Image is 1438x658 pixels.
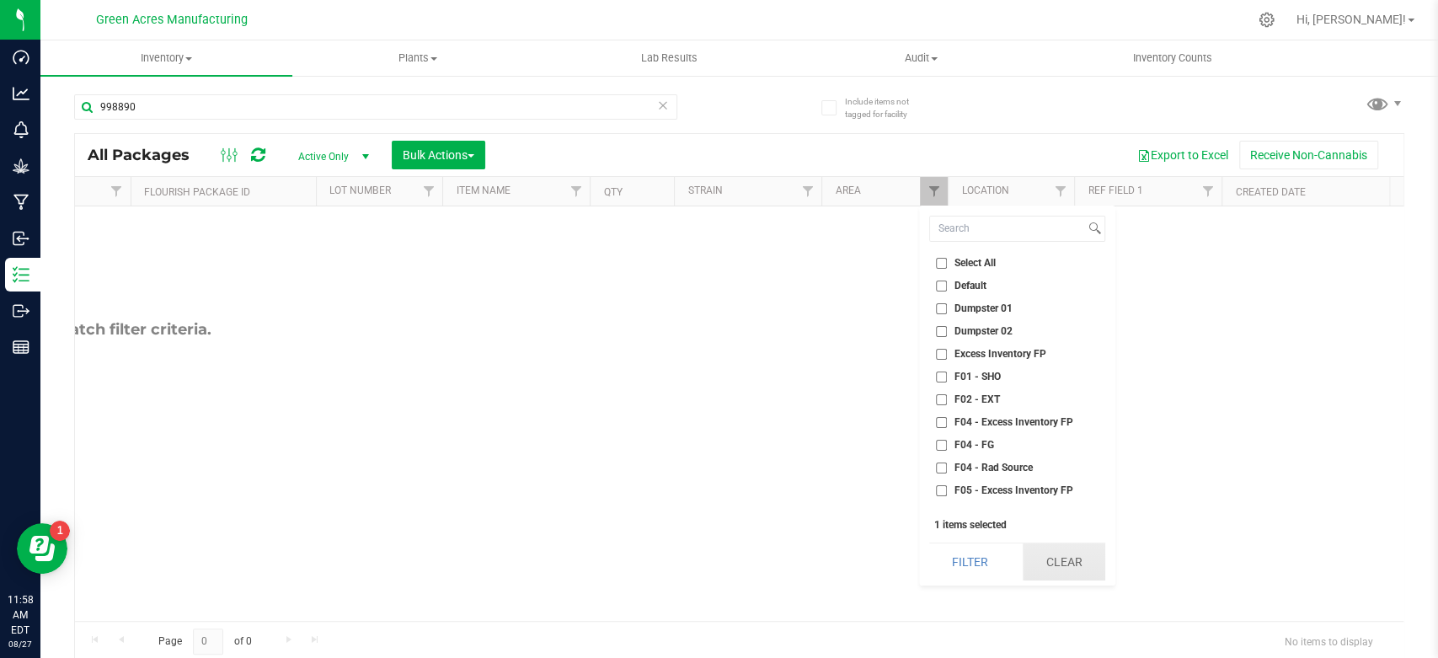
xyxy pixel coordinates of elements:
span: Audit [796,51,1046,66]
inline-svg: Monitoring [13,121,29,138]
input: F01 - SHO [936,372,947,382]
a: Filter [103,177,131,206]
span: F02 - EXT [954,394,1000,404]
input: Search Package ID, Item Name, SKU, Lot or Part Number... [74,94,677,120]
a: Inventory Counts [1046,40,1298,76]
input: F04 - Excess Inventory FP [936,417,947,428]
a: Audit [795,40,1047,76]
a: Lab Results [543,40,795,76]
a: Strain [687,185,722,196]
a: Filter [920,177,948,206]
span: No items to display [1271,629,1387,654]
input: F02 - EXT [936,394,947,405]
a: Filter [1046,177,1074,206]
input: Dumpster 01 [936,303,947,314]
span: Include items not tagged for facility [844,95,928,120]
a: Qty [603,186,622,198]
a: Flourish Package ID [144,186,250,198]
div: 1 items selected [934,519,1100,531]
input: F04 - Rad Source [936,463,947,473]
span: Excess Inventory FP [954,349,1046,359]
button: Clear [1023,543,1105,580]
span: Bulk Actions [403,148,474,162]
span: All Packages [88,146,206,164]
iframe: Resource center [17,523,67,574]
a: Location [961,185,1008,196]
a: Filter [1194,177,1221,206]
span: Select All [954,258,996,268]
span: Page of 0 [144,629,265,655]
button: Export to Excel [1126,141,1239,169]
inline-svg: Outbound [13,302,29,319]
div: Manage settings [1256,12,1277,28]
p: 08/27 [8,638,33,650]
a: Inventory [40,40,292,76]
span: F04 - FG [954,440,994,450]
inline-svg: Manufacturing [13,194,29,211]
a: Item Name [456,185,510,196]
span: Inventory Counts [1110,51,1235,66]
span: Default [954,281,986,291]
span: Dumpster 01 [954,303,1013,313]
span: Plants [293,51,543,66]
button: Bulk Actions [392,141,485,169]
span: Hi, [PERSON_NAME]! [1296,13,1406,26]
input: F05 - Excess Inventory FP [936,485,947,496]
iframe: Resource center unread badge [50,521,70,541]
p: 11:58 AM EDT [8,592,33,638]
inline-svg: Grow [13,158,29,174]
span: Dumpster 02 [954,326,1013,336]
inline-svg: Inbound [13,230,29,247]
span: F04 - Excess Inventory FP [954,417,1073,427]
inline-svg: Dashboard [13,49,29,66]
span: Clear [657,94,669,116]
a: Filter [414,177,442,206]
a: Area [835,185,860,196]
span: F04 - Rad Source [954,463,1033,473]
inline-svg: Reports [13,339,29,356]
input: Dumpster 02 [936,326,947,337]
a: Filter [562,177,590,206]
inline-svg: Inventory [13,266,29,283]
a: Plants [292,40,544,76]
input: F04 - FG [936,440,947,451]
input: Select All [936,258,947,269]
a: Lot Number [329,185,390,196]
span: Green Acres Manufacturing [96,13,248,27]
button: Filter [929,543,1011,580]
input: Search [930,217,1085,241]
input: Excess Inventory FP [936,349,947,360]
span: F01 - SHO [954,372,1001,382]
span: Inventory [40,51,292,66]
a: Created Date [1235,186,1305,198]
a: Filter [794,177,821,206]
span: Lab Results [618,51,720,66]
inline-svg: Analytics [13,85,29,102]
input: Default [936,281,947,292]
span: F05 - Excess Inventory FP [954,485,1073,495]
a: Ref Field 1 [1088,185,1142,196]
button: Receive Non-Cannabis [1239,141,1378,169]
